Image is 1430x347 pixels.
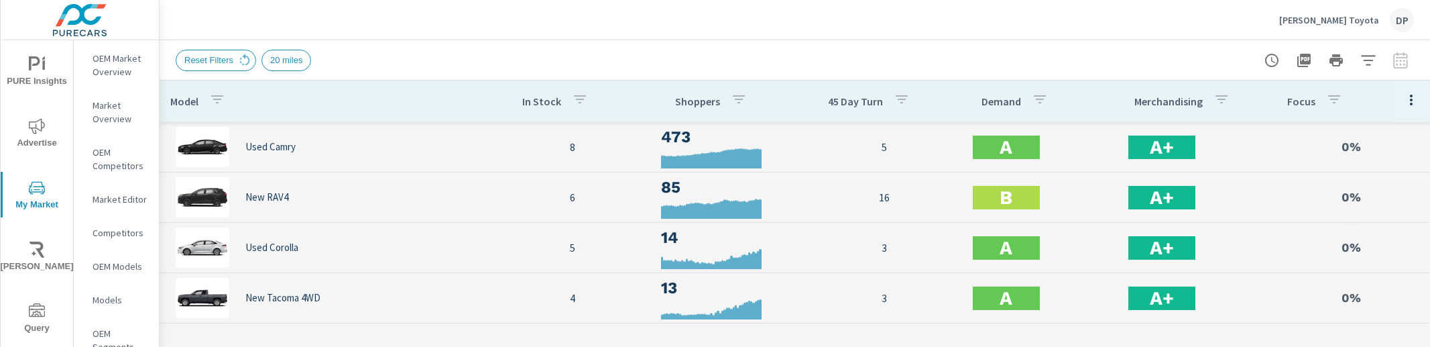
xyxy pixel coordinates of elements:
p: [PERSON_NAME] Toyota [1279,14,1379,26]
span: PURE Insights [5,56,69,89]
h6: 0% [1342,191,1361,204]
h3: 14 [661,226,795,249]
p: 4 [505,290,640,306]
h6: 0% [1342,140,1361,154]
p: New Tacoma 4WD [245,292,320,304]
p: Models [93,293,148,307]
p: Market Editor [93,193,148,206]
img: glamour [176,177,229,217]
p: Merchandising [1134,95,1203,108]
img: glamour [176,228,229,268]
h2: A [1000,236,1012,260]
span: Advertise [5,118,69,151]
div: OEM Competitors [74,142,159,176]
p: 3 [817,290,951,306]
p: 16 [817,189,951,205]
button: Apply Filters [1355,47,1382,74]
p: 6 [505,189,640,205]
h2: B [1000,186,1012,209]
h2: A+ [1150,236,1174,260]
span: [PERSON_NAME] [5,242,69,275]
div: Models [74,290,159,310]
p: Demand [981,95,1021,108]
h6: 0% [1342,241,1361,254]
p: Shoppers [675,95,720,108]
h2: A+ [1150,287,1174,310]
div: Market Editor [74,189,159,209]
button: Print Report [1323,47,1350,74]
img: glamour [176,127,229,167]
p: 5 [505,240,640,256]
p: OEM Models [93,260,148,273]
p: In Stock [522,95,561,108]
p: Used Camry [245,141,296,153]
button: "Export Report to PDF" [1291,47,1317,74]
p: OEM Competitors [93,146,148,172]
h2: A [1000,136,1012,159]
div: Competitors [74,223,159,243]
p: 5 [817,139,951,155]
p: Model [170,95,198,108]
h2: A+ [1150,186,1174,209]
h2: A+ [1150,136,1174,159]
p: Competitors [93,226,148,240]
p: Market Overview [93,99,148,126]
h6: 0% [1342,291,1361,305]
span: Query [5,303,69,336]
div: OEM Market Overview [74,48,159,82]
div: DP [1390,8,1414,32]
h3: 13 [661,277,795,299]
h3: 85 [661,176,795,199]
img: glamour [176,278,229,318]
div: Market Overview [74,95,159,129]
p: 8 [505,139,640,155]
span: 20 miles [262,55,310,65]
h2: A [1000,287,1012,310]
div: Reset Filters [176,50,256,71]
p: 3 [817,240,951,256]
p: OEM Market Overview [93,52,148,79]
p: New RAV4 [245,191,288,203]
p: 45 Day Turn [828,95,883,108]
p: Used Corolla [245,242,298,254]
span: My Market [5,180,69,213]
div: OEM Models [74,256,159,277]
h3: 473 [661,126,795,148]
span: Reset Filters [176,55,241,65]
p: Focus [1287,95,1315,108]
